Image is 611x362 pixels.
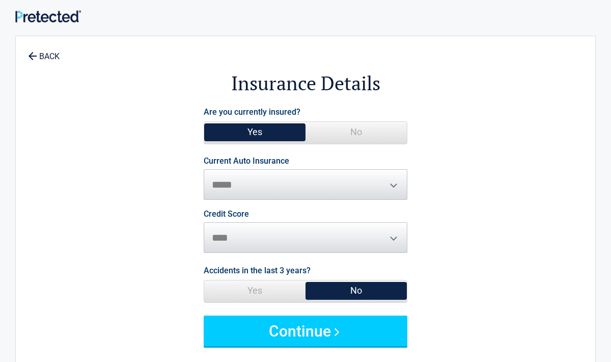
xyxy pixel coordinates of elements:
[204,280,305,301] span: Yes
[305,280,407,301] span: No
[204,157,289,165] label: Current Auto Insurance
[204,316,407,346] button: Continue
[204,210,249,218] label: Credit Score
[204,122,305,142] span: Yes
[305,122,407,142] span: No
[15,10,81,22] img: Main Logo
[26,43,62,61] a: BACK
[204,264,311,277] label: Accidents in the last 3 years?
[72,70,539,96] h2: Insurance Details
[204,105,300,119] label: Are you currently insured?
